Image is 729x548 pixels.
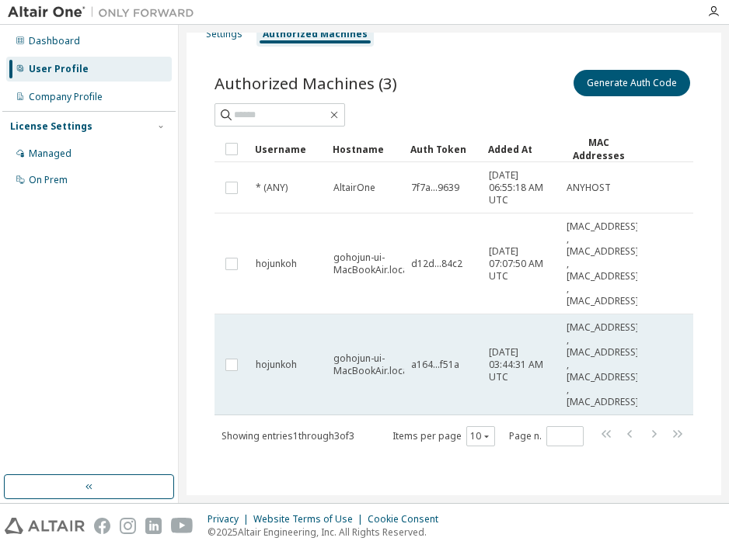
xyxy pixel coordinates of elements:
[333,182,375,194] span: AltairOne
[171,518,194,534] img: youtube.svg
[488,137,553,161] div: Added At
[120,518,136,534] img: instagram.svg
[567,182,611,194] span: ANYHOST
[567,220,639,307] span: [MAC_ADDRESS] , [MAC_ADDRESS] , [MAC_ADDRESS] , [MAC_ADDRESS]
[410,137,476,161] div: Auth Token
[5,518,85,534] img: altair_logo.svg
[145,518,162,534] img: linkedin.svg
[392,426,495,446] span: Items per page
[411,182,459,194] span: 7f7a...9639
[29,147,72,160] div: Managed
[208,513,253,525] div: Privacy
[489,245,553,283] span: [DATE] 07:07:50 AM UTC
[411,258,462,270] span: d12d...84c2
[509,426,584,446] span: Page n.
[256,182,288,194] span: * (ANY)
[221,429,354,442] span: Showing entries 1 through 3 of 3
[94,518,110,534] img: facebook.svg
[333,251,410,276] span: gohojun-ui-MacBookAir.local
[256,359,297,371] span: hojunkoh
[574,70,690,96] button: Generate Auth Code
[567,321,639,408] span: [MAC_ADDRESS] , [MAC_ADDRESS] , [MAC_ADDRESS] , [MAC_ADDRESS]
[368,513,448,525] div: Cookie Consent
[29,174,68,186] div: On Prem
[29,91,103,103] div: Company Profile
[333,137,398,161] div: Hostname
[333,352,410,377] span: gohojun-ui-MacBookAir.local
[29,35,80,47] div: Dashboard
[255,137,320,161] div: Username
[10,120,92,133] div: License Settings
[263,28,368,40] div: Authorized Machines
[489,169,553,206] span: [DATE] 06:55:18 AM UTC
[206,28,242,40] div: Settings
[253,513,368,525] div: Website Terms of Use
[29,63,89,75] div: User Profile
[411,359,459,371] span: a164...f51a
[566,136,631,162] div: MAC Addresses
[8,5,202,20] img: Altair One
[256,258,297,270] span: hojunkoh
[470,430,491,442] button: 10
[489,346,553,383] span: [DATE] 03:44:31 AM UTC
[215,72,397,94] span: Authorized Machines (3)
[208,525,448,539] p: © 2025 Altair Engineering, Inc. All Rights Reserved.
